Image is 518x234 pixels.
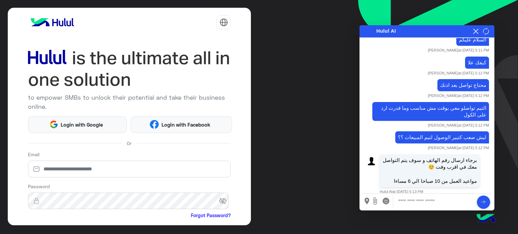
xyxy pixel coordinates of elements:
span: Login with Google [58,121,106,129]
img: hulul-logo.png [474,207,498,231]
span: Hulul AI [376,28,396,34]
img: hululLoginTitle_EN.svg [28,47,231,91]
button: Close [472,28,479,35]
button: Login with Facebook [131,116,232,133]
button: Login with Google [28,116,127,133]
span: [PERSON_NAME] at [DATE] 5:12 PM [428,146,489,150]
p: برجاء ارسال رقم الهاتف و سوف يتم التواصل معك في اقرب وقت ☺️ [382,157,477,170]
span: [PERSON_NAME] at [DATE] 5:12 PM [428,71,489,75]
img: logo [28,15,77,29]
p: محتاج تواصل بعد اذنك [440,82,486,89]
div: Send [471,191,491,211]
span: visibility_off [219,195,231,207]
span: Or [127,140,132,147]
label: Password [28,183,50,190]
span: [PERSON_NAME] at [DATE] 5:12 PM [428,123,489,127]
p: مواعيد العمل من 10 صباحا الي 6 مساءا [382,178,477,185]
img: tab [220,18,228,27]
img: lock [28,198,45,204]
img: Google [49,120,58,129]
p: to empower SMBs to unlock their potential and take their business online. [28,93,231,111]
a: Forgot Password? [191,212,231,219]
span: Hulul AI at [DATE] 5:13 PM [380,190,423,194]
img: Facebook [150,120,159,129]
span: [PERSON_NAME] at [DATE] 5:12 PM [428,94,489,98]
label: Email [28,151,39,158]
img: email [28,166,45,172]
p: كيفك علا [468,59,486,66]
span: Login with Facebook [159,121,213,129]
span: [PERSON_NAME] at [DATE] 5:11 PM [428,48,489,52]
p: التيم تواصلو معي بوقت مش مناسب وما قدرت ارد على الكول [375,105,486,118]
p: السلام عليكم [459,36,486,43]
p: ليش صعب كتيير الوصول لتيم المبيعات ؟؟ [398,134,486,141]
